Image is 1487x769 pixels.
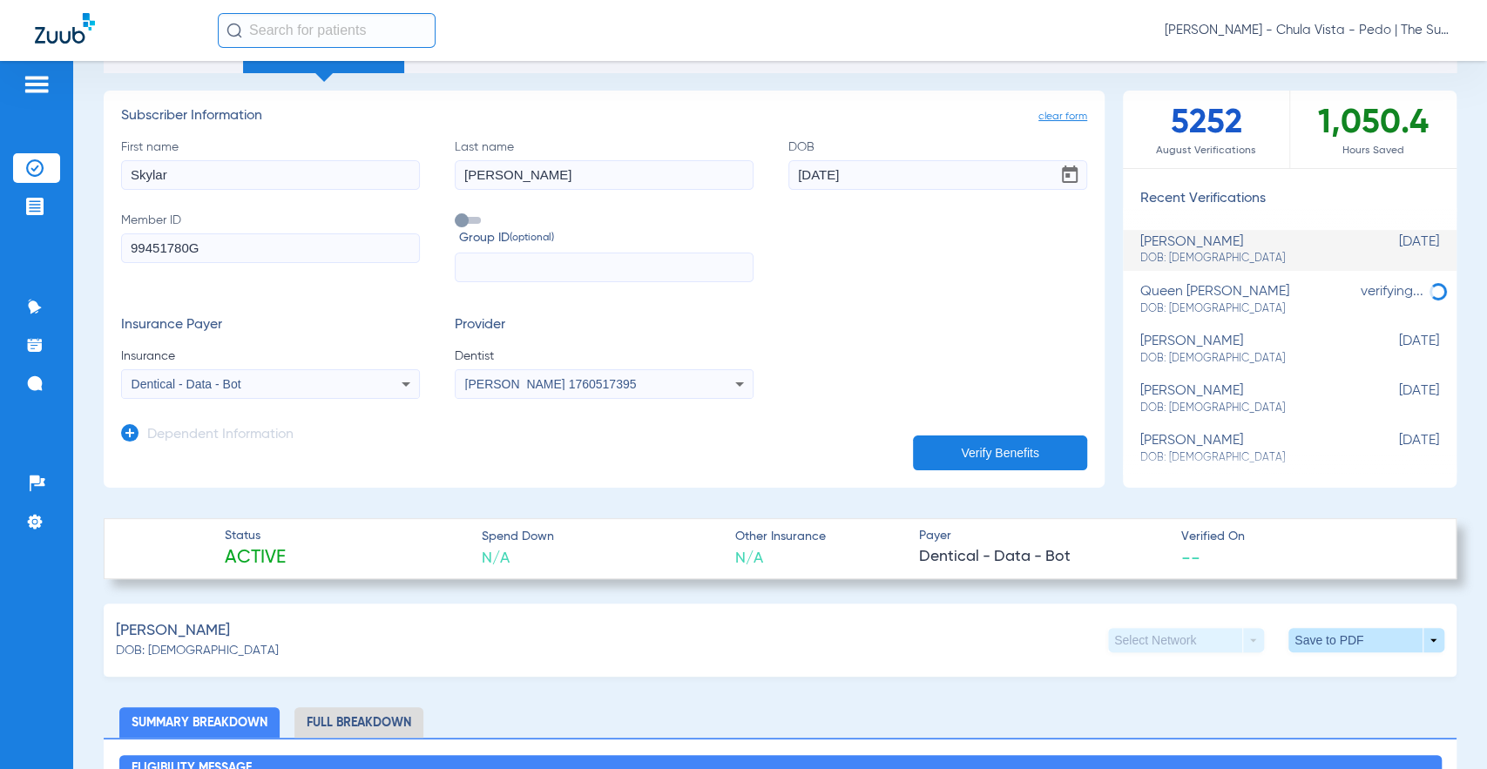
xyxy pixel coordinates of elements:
h3: Provider [455,317,754,334]
div: 5252 [1123,91,1290,168]
h3: Recent Verifications [1123,191,1457,208]
img: hamburger-icon [23,74,51,95]
label: Member ID [121,212,420,283]
h3: Insurance Payer [121,317,420,334]
span: Active [225,546,286,570]
label: DOB [788,138,1087,190]
span: [PERSON_NAME] 1760517395 [465,377,637,391]
span: DOB: [DEMOGRAPHIC_DATA] [1140,301,1352,317]
span: Dentist [455,347,754,365]
iframe: Chat Widget [1400,685,1487,769]
span: Other Insurance [734,528,825,546]
h3: Dependent Information [147,427,294,444]
input: Member ID [121,233,420,263]
span: N/A [734,548,825,570]
div: [PERSON_NAME] [1140,334,1352,366]
span: Group ID [459,229,754,247]
span: Status [225,527,286,545]
span: [DATE] [1352,383,1439,415]
span: DOB: [DEMOGRAPHIC_DATA] [116,642,279,660]
span: DOB: [DEMOGRAPHIC_DATA] [1140,351,1352,367]
li: Summary Breakdown [119,707,280,738]
span: [PERSON_NAME] - Chula Vista - Pedo | The Super Dentists [1165,22,1452,39]
span: [DATE] [1352,433,1439,465]
span: clear form [1038,108,1087,125]
span: Insurance [121,347,420,365]
div: queen [PERSON_NAME] [1140,284,1352,316]
button: Save to PDF [1288,628,1444,652]
span: verifying... [1361,285,1423,299]
input: Search for patients [218,13,436,48]
span: Verified On [1181,528,1429,546]
div: [PERSON_NAME] [1140,433,1352,465]
img: Search Icon [226,23,242,38]
label: Last name [455,138,754,190]
button: Open calendar [1052,158,1087,192]
label: First name [121,138,420,190]
h3: Subscriber Information [121,108,1087,125]
span: [DATE] [1352,334,1439,366]
span: DOB: [DEMOGRAPHIC_DATA] [1140,401,1352,416]
input: Last name [455,160,754,190]
li: Full Breakdown [294,707,423,738]
span: [PERSON_NAME] [116,620,230,642]
span: DOB: [DEMOGRAPHIC_DATA] [1140,251,1352,266]
span: -- [1181,548,1200,566]
img: Zuub Logo [35,13,95,44]
span: Hours Saved [1290,142,1457,159]
span: N/A [482,548,554,570]
button: Verify Benefits [913,435,1087,470]
span: DOB: [DEMOGRAPHIC_DATA] [1140,450,1352,466]
span: Spend Down [482,528,554,546]
span: Dentical - Data - Bot [919,546,1166,568]
span: August Verifications [1123,142,1289,159]
div: 1,050.4 [1290,91,1457,168]
div: [PERSON_NAME] [1140,234,1352,266]
div: [PERSON_NAME] [1140,383,1352,415]
small: (optional) [510,229,554,247]
span: [DATE] [1352,234,1439,266]
span: Payer [919,527,1166,545]
input: First name [121,160,420,190]
span: Dentical - Data - Bot [132,377,241,391]
input: DOBOpen calendar [788,160,1087,190]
